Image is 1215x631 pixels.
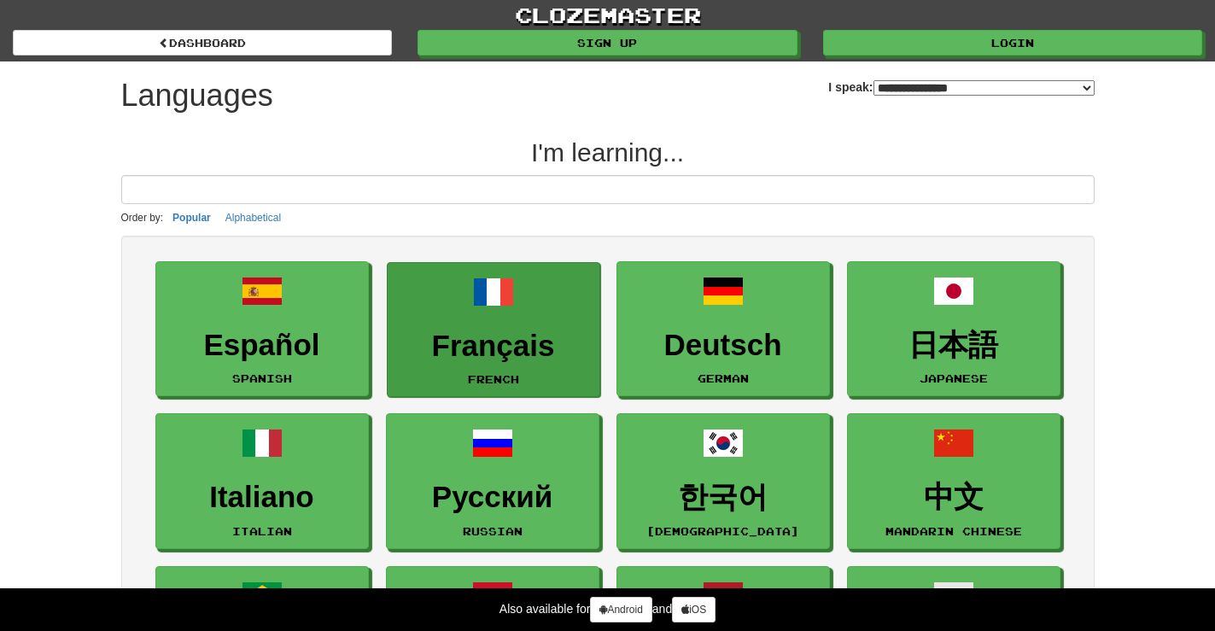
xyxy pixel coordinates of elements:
[418,30,797,56] a: Sign up
[155,261,369,397] a: EspañolSpanish
[463,525,523,537] small: Russian
[165,329,359,362] h3: Español
[823,30,1202,56] a: Login
[646,525,799,537] small: [DEMOGRAPHIC_DATA]
[121,138,1095,167] h2: I'm learning...
[121,212,164,224] small: Order by:
[232,372,292,384] small: Spanish
[885,525,1022,537] small: Mandarin Chinese
[847,261,1060,397] a: 日本語Japanese
[165,481,359,514] h3: Italiano
[616,413,830,549] a: 한국어[DEMOGRAPHIC_DATA]
[13,30,392,56] a: dashboard
[590,597,651,622] a: Android
[828,79,1094,96] label: I speak:
[395,481,590,514] h3: Русский
[873,80,1095,96] select: I speak:
[856,329,1051,362] h3: 日本語
[220,208,286,227] button: Alphabetical
[672,597,716,622] a: iOS
[386,413,599,549] a: РусскийRussian
[155,413,369,549] a: ItalianoItalian
[626,481,821,514] h3: 한국어
[468,373,519,385] small: French
[396,330,591,363] h3: Français
[856,481,1051,514] h3: 中文
[698,372,749,384] small: German
[387,262,600,398] a: FrançaisFrench
[167,208,216,227] button: Popular
[232,525,292,537] small: Italian
[847,413,1060,549] a: 中文Mandarin Chinese
[626,329,821,362] h3: Deutsch
[920,372,988,384] small: Japanese
[121,79,273,113] h1: Languages
[616,261,830,397] a: DeutschGerman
